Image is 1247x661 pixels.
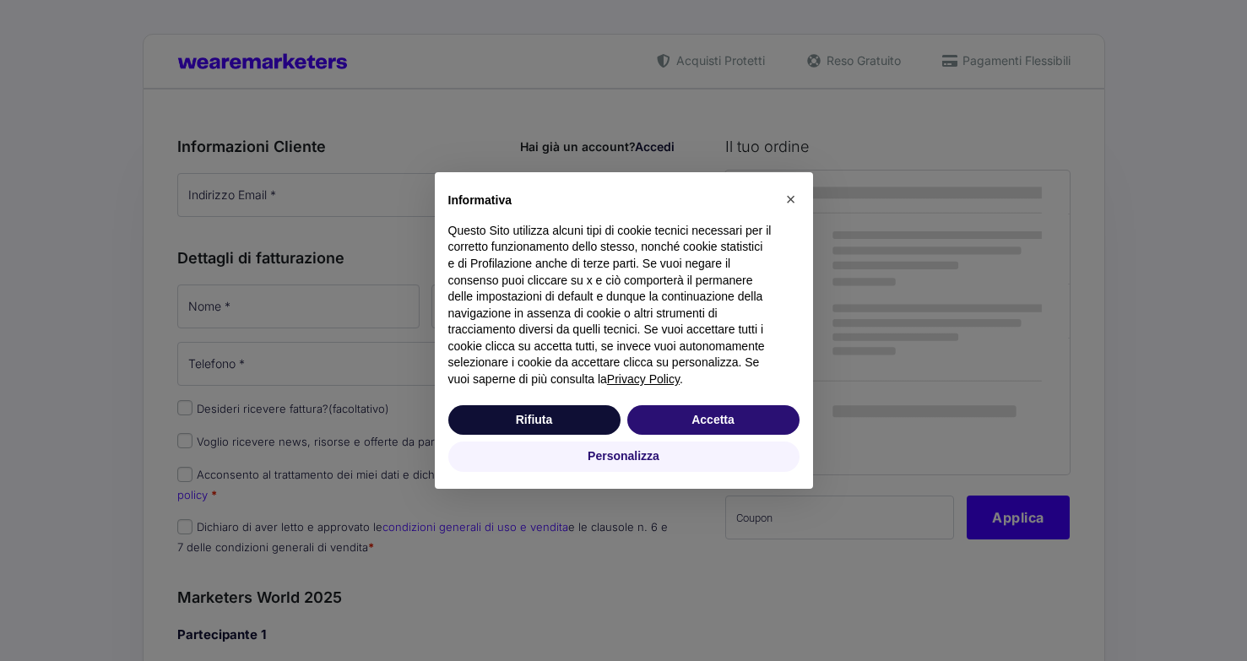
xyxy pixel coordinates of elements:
a: Privacy Policy [607,372,680,386]
h2: Informativa [448,192,773,209]
button: Rifiuta [448,405,621,436]
button: Chiudi questa informativa [778,186,805,213]
p: Questo Sito utilizza alcuni tipi di cookie tecnici necessari per il corretto funzionamento dello ... [448,223,773,388]
button: Personalizza [448,442,800,472]
span: × [786,190,796,209]
iframe: Customerly Messenger Launcher [14,595,64,646]
button: Accetta [627,405,800,436]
